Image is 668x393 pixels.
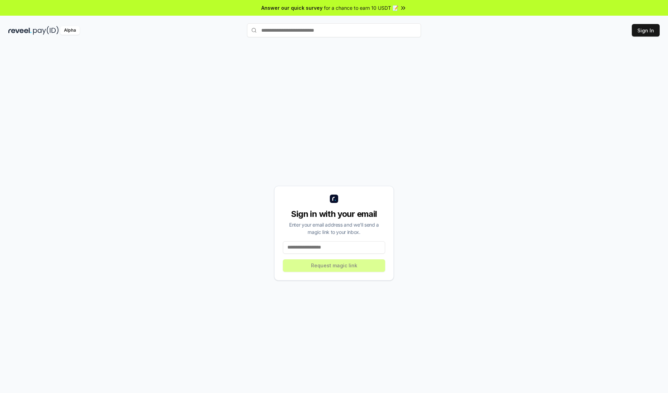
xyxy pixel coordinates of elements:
img: logo_small [330,195,338,203]
div: Sign in with your email [283,209,385,220]
div: Alpha [60,26,80,35]
div: Enter your email address and we’ll send a magic link to your inbox. [283,221,385,236]
img: reveel_dark [8,26,32,35]
button: Sign In [632,24,660,37]
span: Answer our quick survey [261,4,323,11]
img: pay_id [33,26,59,35]
span: for a chance to earn 10 USDT 📝 [324,4,398,11]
